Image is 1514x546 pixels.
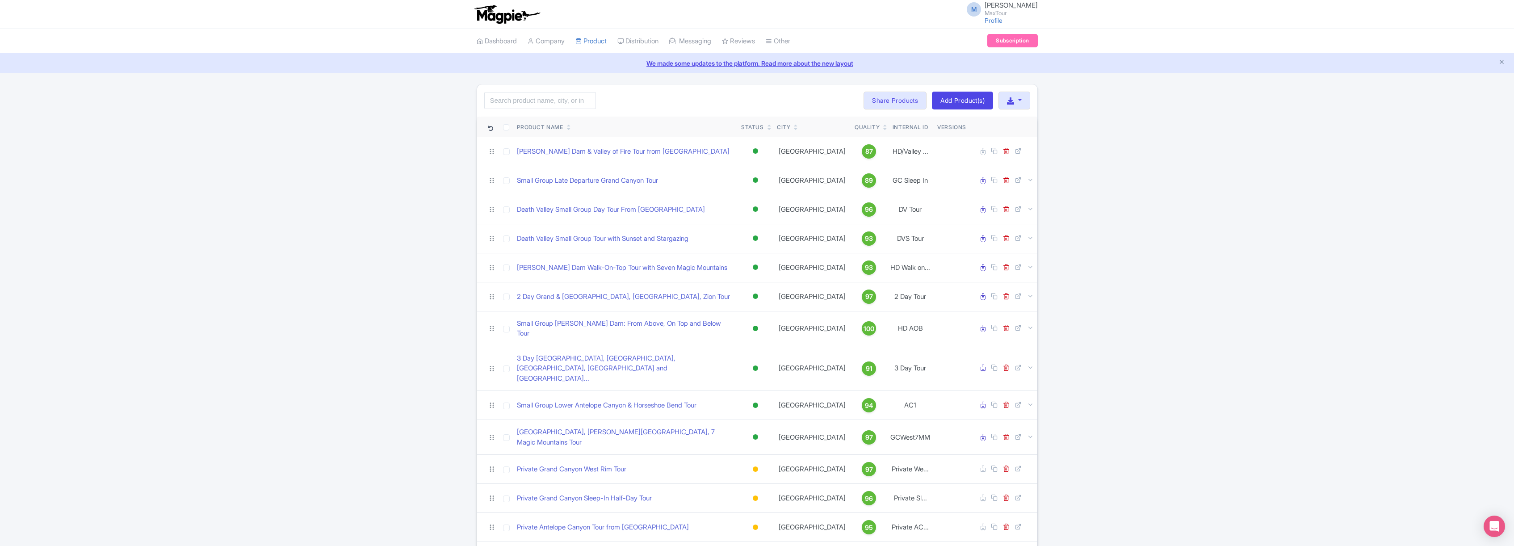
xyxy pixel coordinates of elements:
a: 93 [855,260,883,275]
a: 96 [855,491,883,505]
a: We made some updates to the platform. Read more about the new layout [5,59,1509,68]
span: 91 [866,364,872,374]
td: HD Walk on... [887,253,934,282]
span: 100 [864,324,874,334]
div: Building [751,463,760,476]
a: Private Grand Canyon Sleep-In Half-Day Tour [517,493,652,504]
td: [GEOGRAPHIC_DATA] [773,513,851,542]
a: Reviews [722,29,755,54]
a: [PERSON_NAME] Dam Walk-On-Top Tour with Seven Magic Mountains [517,263,727,273]
button: Close announcement [1498,58,1505,68]
div: Active [751,290,760,303]
a: Company [528,29,565,54]
div: Active [751,399,760,412]
a: 3 Day [GEOGRAPHIC_DATA], [GEOGRAPHIC_DATA], [GEOGRAPHIC_DATA], [GEOGRAPHIC_DATA] and [GEOGRAPHIC_... [517,353,734,384]
a: Death Valley Small Group Tour with Sunset and Stargazing [517,234,688,244]
th: Versions [934,117,970,137]
a: Add Product(s) [932,92,993,109]
a: 100 [855,321,883,336]
span: [PERSON_NAME] [985,1,1038,9]
td: [GEOGRAPHIC_DATA] [773,282,851,311]
a: Small Group Late Departure Grand Canyon Tour [517,176,658,186]
a: 94 [855,398,883,412]
td: GC Sleep In [887,166,934,195]
a: Product [575,29,607,54]
div: Open Intercom Messenger [1484,516,1505,537]
div: City [777,123,790,131]
span: 89 [865,176,873,185]
td: [GEOGRAPHIC_DATA] [773,346,851,391]
a: 97 [855,462,883,476]
span: 95 [865,523,873,533]
div: Active [751,174,760,187]
a: Profile [985,17,1002,24]
td: [GEOGRAPHIC_DATA] [773,224,851,253]
span: M [967,2,981,17]
th: Internal ID [887,117,934,137]
div: Product Name [517,123,563,131]
td: [GEOGRAPHIC_DATA] [773,253,851,282]
a: 2 Day Grand & [GEOGRAPHIC_DATA], [GEOGRAPHIC_DATA], Zion Tour [517,292,730,302]
div: Active [751,431,760,444]
div: Quality [855,123,880,131]
span: 93 [865,263,873,273]
a: 91 [855,361,883,376]
td: AC1 [887,391,934,420]
span: 96 [865,205,873,214]
td: Private We... [887,455,934,484]
div: Status [741,123,764,131]
a: Private Antelope Canyon Tour from [GEOGRAPHIC_DATA] [517,522,689,533]
td: [GEOGRAPHIC_DATA] [773,137,851,166]
div: Building [751,521,760,534]
div: Active [751,232,760,245]
td: [GEOGRAPHIC_DATA] [773,166,851,195]
td: 2 Day Tour [887,282,934,311]
div: Active [751,362,760,375]
td: DVS Tour [887,224,934,253]
a: 95 [855,520,883,534]
div: Active [751,322,760,335]
td: [GEOGRAPHIC_DATA] [773,420,851,455]
a: [GEOGRAPHIC_DATA], [PERSON_NAME][GEOGRAPHIC_DATA], 7 Magic Mountains Tour [517,427,734,447]
a: M [PERSON_NAME] MaxTour [961,2,1038,16]
td: GCWest7MM [887,420,934,455]
div: Active [751,261,760,274]
a: Small Group Lower Antelope Canyon & Horseshoe Bend Tour [517,400,696,411]
span: 93 [865,234,873,244]
td: 3 Day Tour [887,346,934,391]
td: [GEOGRAPHIC_DATA] [773,195,851,224]
a: [PERSON_NAME] Dam & Valley of Fire Tour from [GEOGRAPHIC_DATA] [517,147,730,157]
div: Building [751,492,760,505]
img: logo-ab69f6fb50320c5b225c76a69d11143b.png [472,4,541,24]
a: Private Grand Canyon West Rim Tour [517,464,626,475]
td: Private AC... [887,513,934,542]
td: Private Sl... [887,484,934,513]
a: 97 [855,290,883,304]
span: 97 [865,292,873,302]
div: Active [751,145,760,158]
a: Dashboard [477,29,517,54]
td: [GEOGRAPHIC_DATA] [773,484,851,513]
a: 89 [855,173,883,188]
span: 87 [865,147,873,156]
small: MaxTour [985,10,1038,16]
a: 87 [855,144,883,159]
td: [GEOGRAPHIC_DATA] [773,311,851,346]
a: 93 [855,231,883,246]
a: Distribution [617,29,658,54]
span: 96 [865,494,873,504]
td: [GEOGRAPHIC_DATA] [773,391,851,420]
a: Subscription [987,34,1037,47]
td: DV Tour [887,195,934,224]
a: Messaging [669,29,711,54]
a: Death Valley Small Group Day Tour From [GEOGRAPHIC_DATA] [517,205,705,215]
span: 94 [865,401,873,411]
a: Share Products [864,92,927,109]
div: Active [751,203,760,216]
input: Search product name, city, or interal id [484,92,596,109]
td: HD/Valley ... [887,137,934,166]
a: 96 [855,202,883,217]
span: 97 [865,433,873,442]
a: Other [766,29,790,54]
a: 97 [855,430,883,445]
